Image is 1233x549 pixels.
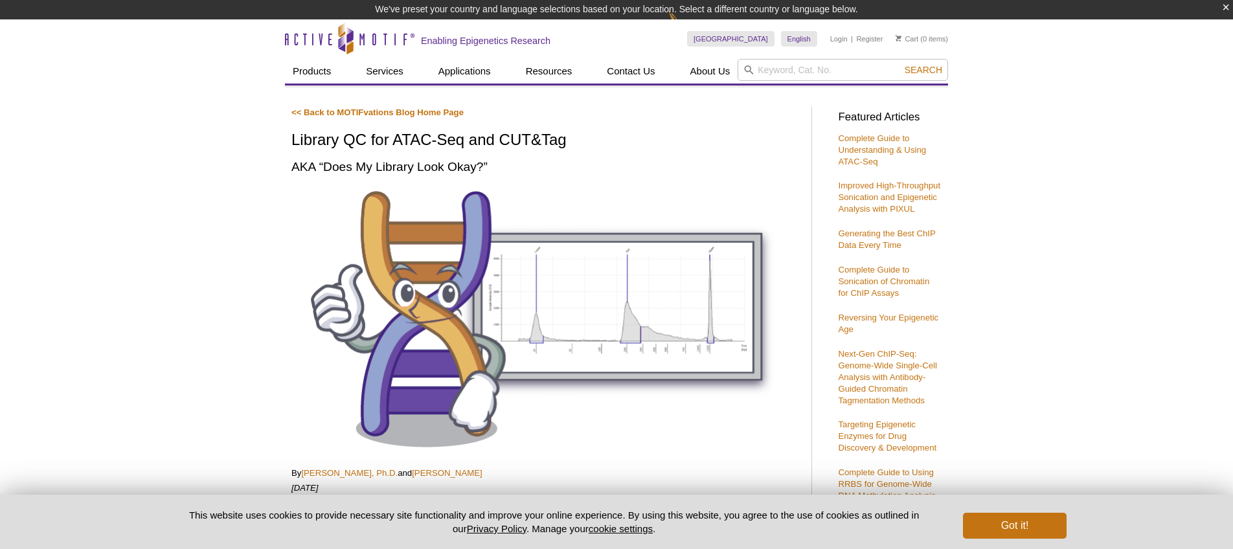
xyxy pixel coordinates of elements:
a: Applications [431,59,499,84]
img: Your Cart [896,35,901,41]
a: Complete Guide to Understanding & Using ATAC-Seq [838,133,926,166]
button: Got it! [963,513,1067,539]
input: Keyword, Cat. No. [738,59,948,81]
a: Complete Guide to Using RRBS for Genome-Wide DNA Methylation Analysis [838,467,935,500]
a: About Us [683,59,738,84]
h2: Enabling Epigenetics Research [421,35,550,47]
button: Search [901,64,946,76]
a: [PERSON_NAME] [412,468,482,478]
a: Services [358,59,411,84]
a: Contact Us [599,59,662,84]
h2: AKA “Does My Library Look Okay?” [291,158,798,175]
a: [GEOGRAPHIC_DATA] [687,31,775,47]
li: (0 items) [896,31,948,47]
a: Resources [518,59,580,84]
a: Login [830,34,848,43]
em: [DATE] [291,483,319,493]
p: This website uses cookies to provide necessary site functionality and improve your online experie... [166,508,942,535]
a: Targeting Epigenetic Enzymes for Drug Discovery & Development [838,420,936,453]
img: Change Here [668,10,703,40]
a: << Back to MOTIFvations Blog Home Page [291,107,464,117]
span: Search [905,65,942,75]
a: Register [856,34,883,43]
a: Products [285,59,339,84]
p: By and [291,467,798,479]
a: Privacy Policy [467,523,526,534]
a: Cart [896,34,918,43]
li: | [851,31,853,47]
a: Complete Guide to Sonication of Chromatin for ChIP Assays [838,265,929,298]
a: Generating the Best ChIP Data Every Time [838,229,935,250]
img: Library QC for ATAC-Seq and CUT&Tag [291,185,798,453]
a: English [781,31,817,47]
a: Reversing Your Epigenetic Age [838,313,938,334]
button: cookie settings [589,523,653,534]
a: [PERSON_NAME], Ph.D. [301,468,398,478]
h3: Featured Articles [838,112,942,123]
a: Next-Gen ChIP-Seq: Genome-Wide Single-Cell Analysis with Antibody-Guided Chromatin Tagmentation M... [838,349,936,405]
a: Improved High-Throughput Sonication and Epigenetic Analysis with PIXUL [838,181,940,214]
h1: Library QC for ATAC-Seq and CUT&Tag [291,131,798,150]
